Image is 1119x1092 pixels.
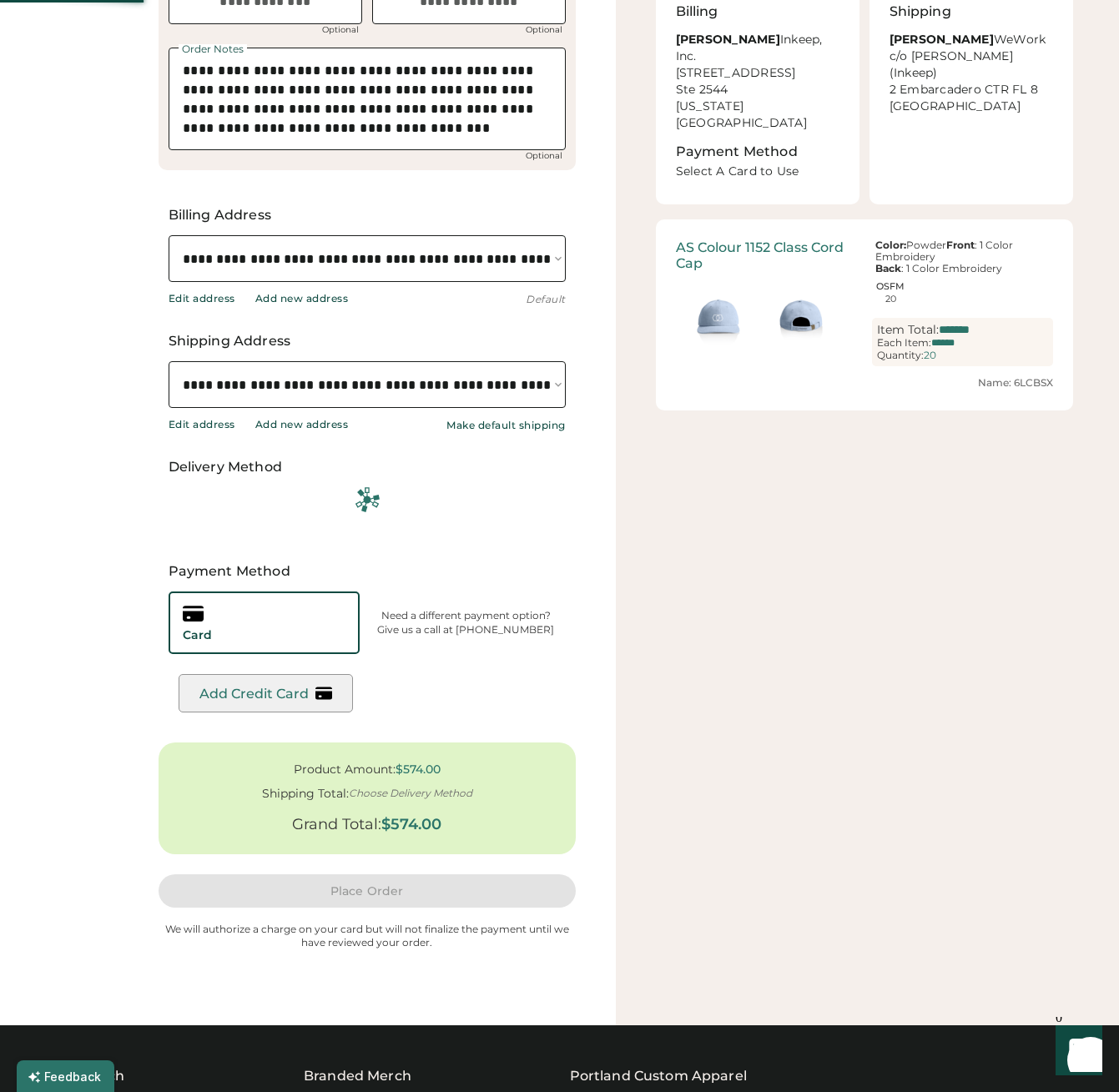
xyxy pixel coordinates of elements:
[159,923,576,951] div: We will authorize a charge on your card but will not finalize the payment until we have reviewed ...
[875,282,906,291] div: OSFM
[526,293,566,306] div: Default
[676,32,839,131] div: Inkeep, Inc. [STREET_ADDRESS] Ste 2544 [US_STATE][GEOGRAPHIC_DATA]
[877,350,924,361] div: Quantity:
[262,787,349,801] div: Shipping Total:
[872,239,1053,275] div: Powder : 1 Color Embroidery : 1 Color Embroidery
[676,32,780,47] strong: [PERSON_NAME]
[877,337,931,349] div: Each Item:
[169,292,235,305] div: Edit address
[169,487,566,512] img: Platens-Green-Loader-Spin.svg
[169,205,566,225] div: Billing Address
[676,376,1053,390] div: Name: 6LCBSX
[946,239,975,251] strong: Front
[169,331,566,351] div: Shipping Address
[396,762,441,777] div: $574.00
[759,278,843,361] img: generate-image
[570,1066,747,1086] a: Portland Custom Apparel
[179,44,247,54] div: Order Notes
[199,686,309,702] div: Add Credit Card
[381,816,441,834] div: $574.00
[366,609,566,637] div: Need a different payment option? Give us a call at [PHONE_NUMBER]
[304,1066,411,1086] div: Branded Merch
[349,788,472,799] div: Choose Delivery Method
[522,152,566,160] div: Optional
[676,164,843,184] div: Select A Card to Use
[676,239,857,271] div: AS Colour 1152 Class Cord Cap
[446,419,566,432] div: Make default shipping
[890,32,1053,114] div: WeWork c/o [PERSON_NAME] (Inkeep) 2 Embarcadero CTR FL 8 [GEOGRAPHIC_DATA]
[183,603,204,624] img: creditcard.svg
[159,561,576,581] div: Payment Method
[159,874,576,908] button: Place Order
[885,294,896,304] div: 20
[292,816,381,834] div: Grand Total:
[676,142,798,162] div: Payment Method
[676,278,759,361] img: generate-image
[319,26,362,34] div: Optional
[522,26,566,34] div: Optional
[255,292,349,305] div: Add new address
[169,457,566,477] div: Delivery Method
[676,2,718,22] div: Billing
[1040,1017,1111,1089] iframe: Front Chat
[875,262,901,274] strong: Back
[875,239,906,251] strong: Color:
[183,627,212,644] div: Card
[924,350,936,361] div: 20
[877,323,939,337] div: Item Total:
[890,2,951,22] div: Shipping
[255,418,349,431] div: Add new address
[294,762,396,777] div: Product Amount:
[315,685,332,702] img: creditcard.svg
[169,418,235,431] div: Edit address
[890,32,994,47] strong: [PERSON_NAME]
